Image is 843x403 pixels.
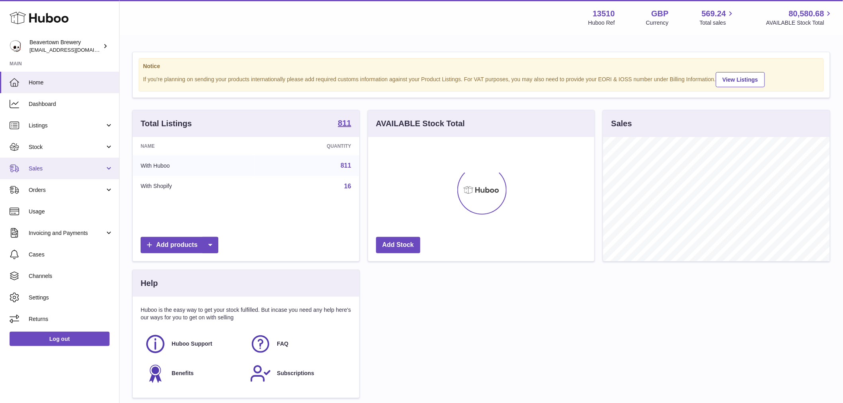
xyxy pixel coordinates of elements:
[29,272,113,280] span: Channels
[250,333,347,355] a: FAQ
[141,118,192,129] h3: Total Listings
[277,370,314,377] span: Subscriptions
[376,118,465,129] h3: AVAILABLE Stock Total
[29,294,113,301] span: Settings
[766,8,833,27] a: 80,580.68 AVAILABLE Stock Total
[700,19,735,27] span: Total sales
[29,165,105,172] span: Sales
[250,363,347,384] a: Subscriptions
[141,306,351,321] p: Huboo is the easy way to get your stock fulfilled. But incase you need any help here's our ways f...
[145,333,242,355] a: Huboo Support
[133,176,255,197] td: With Shopify
[702,8,726,19] span: 569.24
[143,63,819,70] strong: Notice
[133,155,255,176] td: With Huboo
[172,370,194,377] span: Benefits
[10,332,110,346] a: Log out
[588,19,615,27] div: Huboo Ref
[29,186,105,194] span: Orders
[141,278,158,289] h3: Help
[651,8,669,19] strong: GBP
[338,119,351,129] a: 811
[646,19,669,27] div: Currency
[29,315,113,323] span: Returns
[255,137,359,155] th: Quantity
[133,137,255,155] th: Name
[766,19,833,27] span: AVAILABLE Stock Total
[593,8,615,19] strong: 13510
[29,143,105,151] span: Stock
[29,39,101,54] div: Beavertown Brewery
[29,251,113,258] span: Cases
[172,340,212,348] span: Huboo Support
[789,8,824,19] span: 80,580.68
[29,229,105,237] span: Invoicing and Payments
[29,100,113,108] span: Dashboard
[143,71,819,87] div: If you're planning on sending your products internationally please add required customs informati...
[29,208,113,215] span: Usage
[29,47,117,53] span: [EMAIL_ADDRESS][DOMAIN_NAME]
[145,363,242,384] a: Benefits
[338,119,351,127] strong: 811
[29,79,113,86] span: Home
[344,183,351,190] a: 16
[700,8,735,27] a: 569.24 Total sales
[141,237,218,253] a: Add products
[611,118,632,129] h3: Sales
[341,162,351,169] a: 811
[716,72,765,87] a: View Listings
[376,237,420,253] a: Add Stock
[10,40,22,52] img: aoife@beavertownbrewery.co.uk
[277,340,288,348] span: FAQ
[29,122,105,129] span: Listings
